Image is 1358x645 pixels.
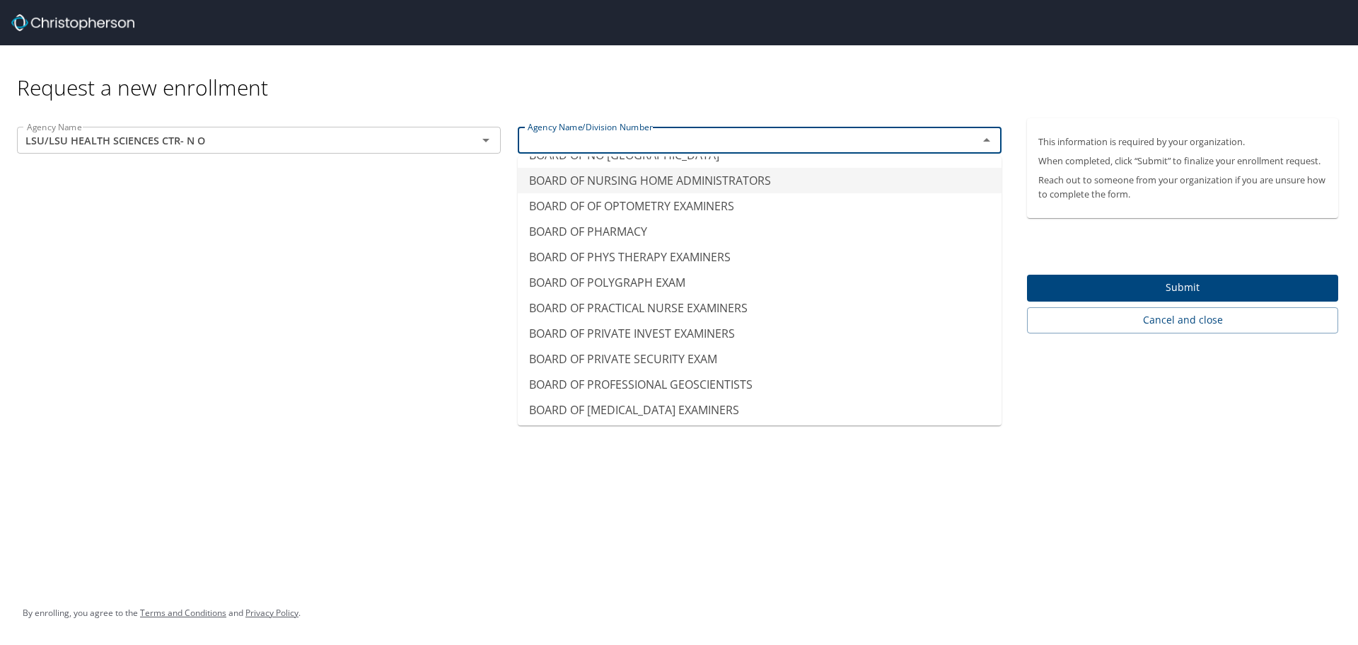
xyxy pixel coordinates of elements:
p: When completed, click “Submit” to finalize your enrollment request. [1038,154,1327,168]
li: BOARD OF POLYGRAPH EXAM [518,270,1002,295]
a: Privacy Policy [245,607,298,619]
button: Submit [1027,275,1338,302]
button: Open [476,130,496,150]
a: Terms and Conditions [140,607,226,619]
li: BOARD OF PRIVATE SECURITY EXAM [518,346,1002,372]
li: BOARD OF OF OPTOMETRY EXAMINERS [518,193,1002,219]
img: cbt logo [11,14,134,31]
span: Cancel and close [1038,312,1327,329]
li: BOARD OF PROFESSIONAL GEOSCIENTISTS [518,372,1002,397]
li: BOARD OF PRACTICAL NURSE EXAMINERS [518,295,1002,321]
div: By enrolling, you agree to the and . [23,595,301,631]
span: Submit [1038,279,1327,297]
button: Close [977,130,997,150]
li: BOARD OF PHYS THERAPY EXAMINERS [518,244,1002,270]
li: BOARD OF PRIVATE INVEST EXAMINERS [518,321,1002,346]
li: BOARD OF PHARMACY [518,219,1002,244]
li: BOARD OF NURSING HOME ADMINISTRATORS [518,168,1002,193]
li: BOARD OF RADIOLOGIC [518,423,1002,448]
li: BOARD OF [MEDICAL_DATA] EXAMINERS [518,397,1002,423]
button: Cancel and close [1027,307,1338,333]
p: Reach out to someone from your organization if you are unsure how to complete the form. [1038,173,1327,200]
div: Request a new enrollment [17,45,1350,101]
p: This information is required by your organization. [1038,135,1327,149]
